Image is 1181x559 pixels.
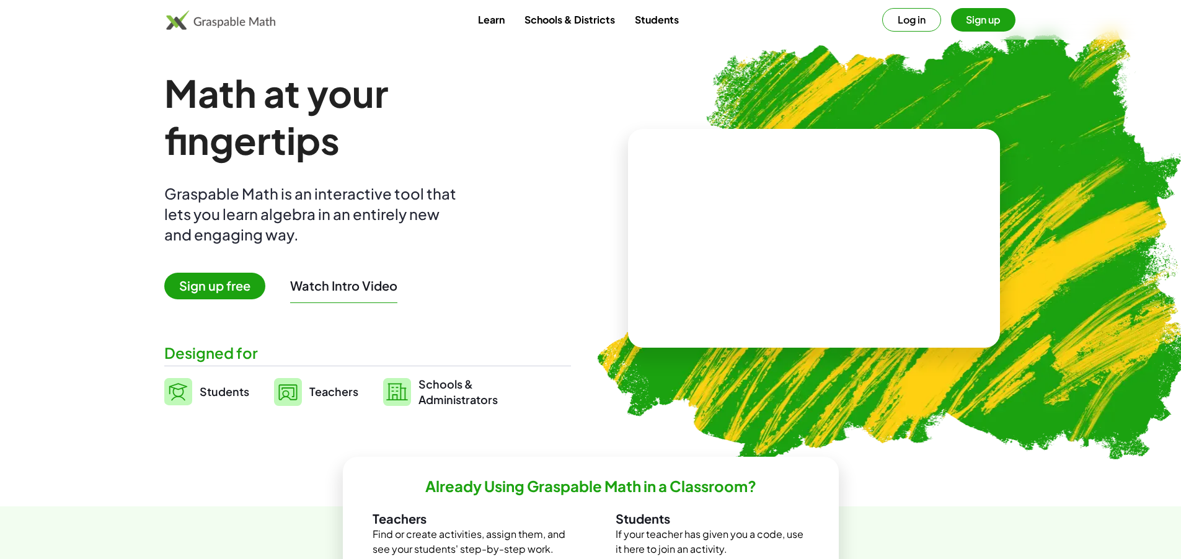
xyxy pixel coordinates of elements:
video: What is this? This is dynamic math notation. Dynamic math notation plays a central role in how Gr... [721,192,907,285]
div: Designed for [164,343,571,363]
img: svg%3e [383,378,411,406]
h3: Students [616,511,809,527]
a: Learn [468,8,515,31]
p: If your teacher has given you a code, use it here to join an activity. [616,527,809,557]
button: Log in [882,8,941,32]
a: Students [625,8,689,31]
a: Teachers [274,376,358,407]
img: svg%3e [164,378,192,405]
div: Graspable Math is an interactive tool that lets you learn algebra in an entirely new and engaging... [164,183,462,245]
a: Students [164,376,249,407]
button: Sign up [951,8,1015,32]
span: Students [200,384,249,398]
a: Schools &Administrators [383,376,498,407]
p: Find or create activities, assign them, and see your students' step-by-step work. [373,527,566,557]
span: Schools & Administrators [418,376,498,407]
a: Schools & Districts [515,8,625,31]
span: Sign up free [164,273,265,299]
button: Watch Intro Video [290,278,397,294]
h3: Teachers [373,511,566,527]
span: Teachers [309,384,358,398]
h2: Already Using Graspable Math in a Classroom? [425,477,756,496]
img: svg%3e [274,378,302,406]
h1: Math at your fingertips [164,69,559,164]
